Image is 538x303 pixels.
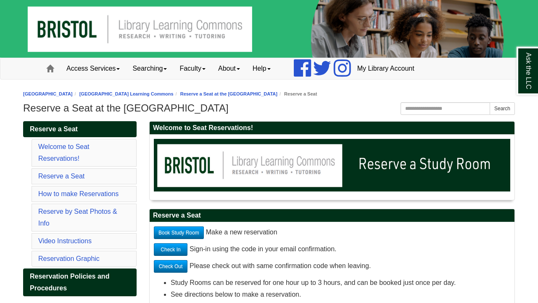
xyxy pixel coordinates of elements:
[126,58,173,79] a: Searching
[154,226,510,239] p: Make a new reservation
[154,243,510,256] p: Sign-in using the code in your email confirmation.
[38,190,119,197] a: How to make Reservations
[171,289,510,300] li: See directions below to make a reservation.
[180,91,277,96] a: Reserve a Seat at the [GEOGRAPHIC_DATA]
[150,209,514,222] h2: Reserve a Seat
[154,243,187,256] a: Check In
[171,277,510,289] li: Study Rooms can be reserved for one hour up to 3 hours, and can be booked just once per day.
[150,122,514,135] h2: Welcome to Seat Reservations!
[154,260,510,273] p: Please check out with same confirmation code when leaving.
[60,58,126,79] a: Access Services
[79,91,174,96] a: [GEOGRAPHIC_DATA] Learning Commons
[30,125,78,133] span: Reserve a Seat
[38,173,84,180] a: Reserve a Seat
[38,255,100,262] a: Reservation Graphic
[30,273,109,292] span: Reservation Policies and Procedures
[23,91,73,96] a: [GEOGRAPHIC_DATA]
[23,268,137,296] a: Reservation Policies and Procedures
[38,143,90,162] a: Welcome to Seat Reservations!
[23,102,515,114] h1: Reserve a Seat at the [GEOGRAPHIC_DATA]
[173,58,212,79] a: Faculty
[23,90,515,98] nav: breadcrumb
[154,226,204,239] a: Book Study Room
[490,102,515,115] button: Search
[38,208,117,227] a: Reserve by Seat Photos & Info
[277,90,317,98] li: Reserve a Seat
[212,58,246,79] a: About
[154,260,187,273] a: Check Out
[351,58,421,79] a: My Library Account
[23,121,137,137] a: Reserve a Seat
[38,237,92,245] a: Video Instructions
[246,58,277,79] a: Help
